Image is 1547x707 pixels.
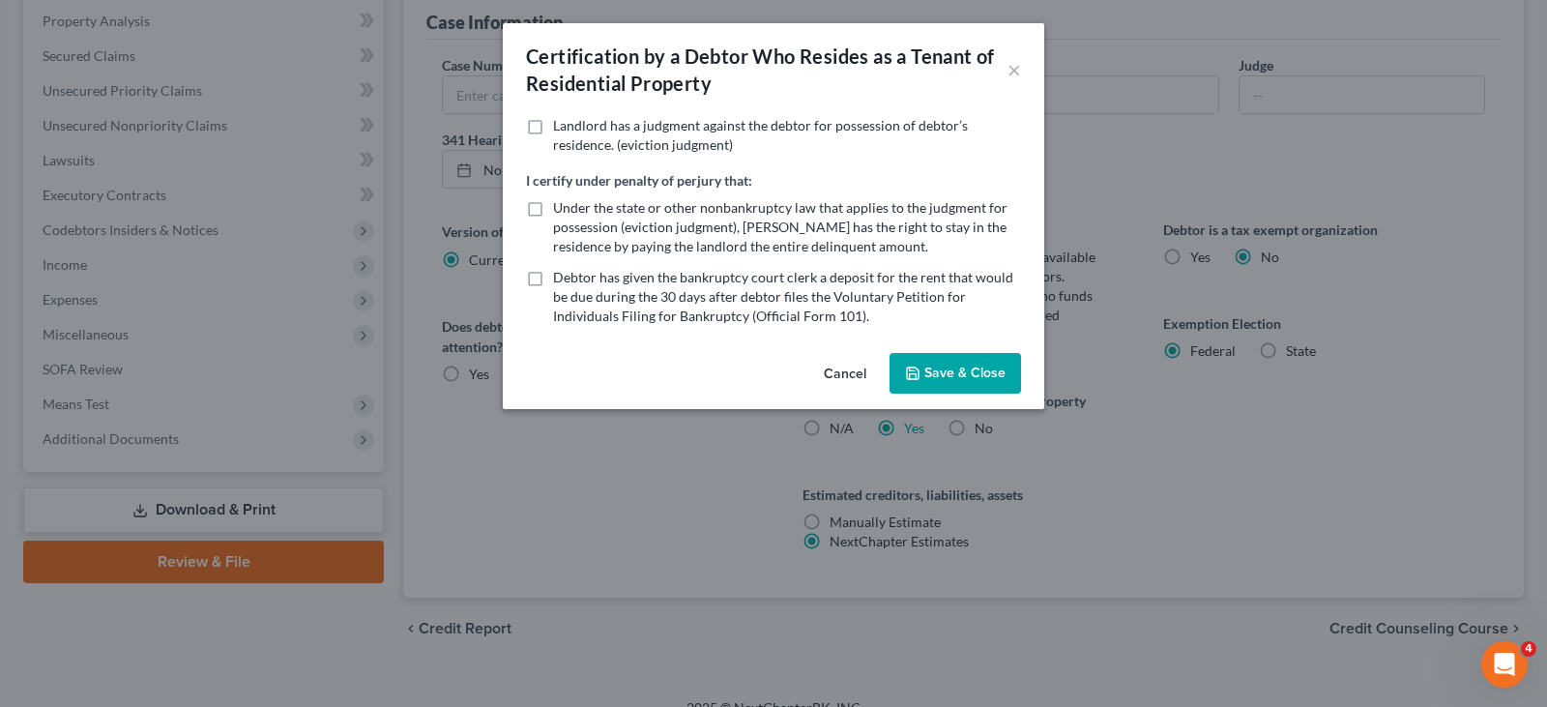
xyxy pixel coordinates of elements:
span: 4 [1521,641,1536,657]
button: × [1007,58,1021,81]
span: Under the state or other nonbankruptcy law that applies to the judgment for possession (eviction ... [553,199,1007,254]
button: Cancel [808,355,882,394]
span: Landlord has a judgment against the debtor for possession of debtor’s residence. (eviction judgment) [553,117,968,153]
iframe: Intercom live chat [1481,641,1528,688]
label: I certify under penalty of perjury that: [526,170,752,191]
div: Certification by a Debtor Who Resides as a Tenant of Residential Property [526,43,1007,97]
span: Debtor has given the bankruptcy court clerk a deposit for the rent that would be due during the 3... [553,269,1013,324]
button: Save & Close [890,353,1021,394]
